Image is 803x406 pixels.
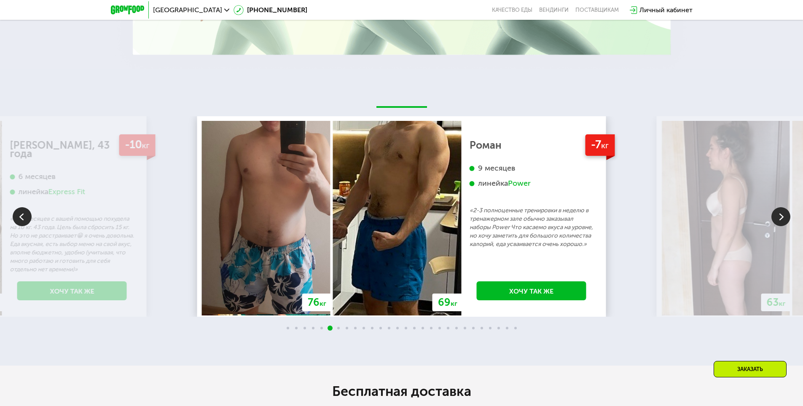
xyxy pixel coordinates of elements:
[470,206,594,248] p: «2-3 полноценные тренировки в неделю в тренажерном зале обычно заказывал наборы Power Что касаемо...
[142,141,149,150] span: кг
[714,361,787,377] div: Заказать
[639,5,693,15] div: Личный кабинет
[10,187,134,197] div: линейка
[470,163,594,173] div: 9 месяцев
[432,294,463,311] div: 69
[761,294,791,311] div: 63
[10,141,134,158] div: [PERSON_NAME], 43 года
[48,187,85,197] div: Express Fit
[539,7,569,13] a: Вендинги
[10,215,134,274] p: «За 6 месяцев с вашей помощью похудела на 10 кг. 43 года. Цель была сбросить 15 кг. Но это не рас...
[320,299,326,307] span: кг
[601,141,609,150] span: кг
[13,207,32,226] img: Slide left
[17,281,127,300] a: Хочу так же
[451,299,457,307] span: кг
[10,172,134,182] div: 6 месяцев
[585,134,615,156] div: -7
[508,179,531,188] div: Power
[492,7,532,13] a: Качество еды
[779,299,786,307] span: кг
[470,141,594,150] div: Роман
[575,7,619,13] div: поставщикам
[119,134,155,156] div: -10
[153,7,222,13] span: [GEOGRAPHIC_DATA]
[771,207,790,226] img: Slide right
[234,5,307,15] a: [PHONE_NUMBER]
[477,281,586,300] a: Хочу так же
[302,294,332,311] div: 76
[470,179,594,188] div: линейка
[166,383,638,400] h2: Бесплатная доставка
